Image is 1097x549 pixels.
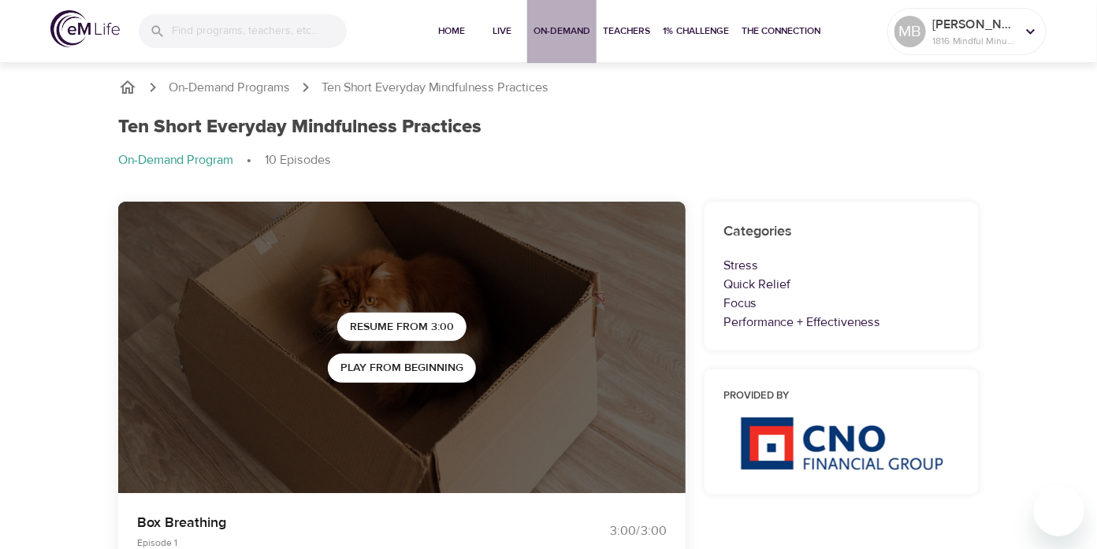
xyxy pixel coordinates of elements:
[328,354,476,383] button: Play from beginning
[118,151,979,170] nav: breadcrumb
[932,15,1016,34] p: [PERSON_NAME]
[340,358,463,378] span: Play from beginning
[740,417,943,470] img: CNO%20logo.png
[118,151,233,169] p: On-Demand Program
[723,388,960,405] h6: Provided by
[50,10,120,47] img: logo
[723,221,960,243] h6: Categories
[265,151,331,169] p: 10 Episodes
[894,16,926,47] div: MB
[483,23,521,39] span: Live
[433,23,470,39] span: Home
[723,294,960,313] p: Focus
[603,23,650,39] span: Teachers
[742,23,820,39] span: The Connection
[932,34,1016,48] p: 1816 Mindful Minutes
[723,256,960,275] p: Stress
[534,23,590,39] span: On-Demand
[1034,486,1084,536] iframe: Button to launch messaging window
[118,78,979,97] nav: breadcrumb
[118,116,482,139] h1: Ten Short Everyday Mindfulness Practices
[723,275,960,294] p: Quick Relief
[137,512,530,533] p: Box Breathing
[337,313,467,342] button: Resume from 3:00
[172,14,347,48] input: Find programs, teachers, etc...
[548,522,667,540] div: 3:00 / 3:00
[350,317,454,337] span: Resume from 3:00
[169,79,290,97] a: On-Demand Programs
[322,79,548,97] p: Ten Short Everyday Mindfulness Practices
[663,23,729,39] span: 1% Challenge
[723,313,960,332] p: Performance + Effectiveness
